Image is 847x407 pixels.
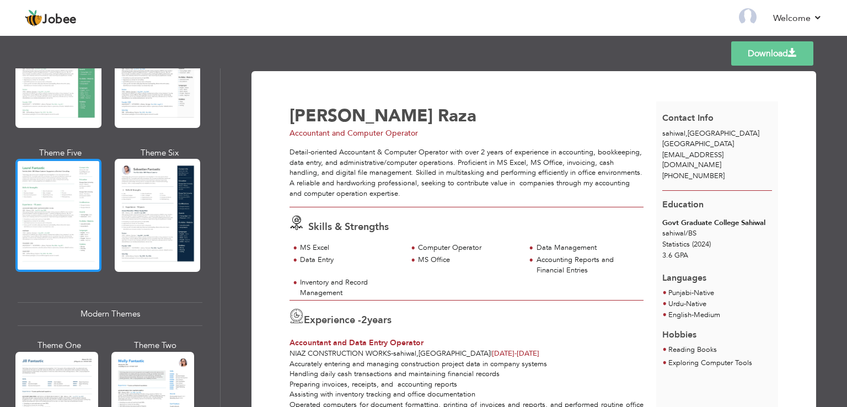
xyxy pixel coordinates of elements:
[731,41,813,66] a: Download
[18,340,100,351] div: Theme One
[668,299,684,309] span: Urdu
[668,288,691,298] span: Punjabi
[668,288,714,299] li: Native
[668,299,720,310] li: Native
[691,288,694,298] span: -
[117,147,203,159] div: Theme Six
[391,349,393,358] span: -
[300,243,401,253] div: MS Excel
[662,218,772,228] div: Govt Graduate College Sahiwal
[537,255,637,275] div: Accounting Reports and Financial Entries
[25,9,77,27] a: Jobee
[18,147,104,159] div: Theme Five
[418,255,519,265] div: MS Office
[393,349,416,358] span: sahiwal
[290,128,418,138] span: Accountant and Computer Operator
[290,104,433,127] span: [PERSON_NAME]
[662,112,714,124] span: Contact Info
[304,313,361,327] span: Experience -
[668,310,691,320] span: English
[662,228,696,238] span: sahiwal BS
[662,128,685,138] span: sahiwal
[300,255,401,265] div: Data Entry
[290,349,391,358] span: NIAZ CONSTRUCTION WORKS
[739,8,757,26] img: Profile Img
[668,358,752,368] span: Exploring Computer Tools
[361,313,367,327] span: 2
[685,128,688,138] span: ,
[290,147,644,199] div: Detail-oriented Accountant & Computer Operator with over 2 years of experience in accounting, boo...
[662,171,725,181] span: [PHONE_NUMBER]
[684,299,686,309] span: -
[662,150,723,170] span: [EMAIL_ADDRESS][DOMAIN_NAME]
[662,264,706,285] span: Languages
[25,9,42,27] img: jobee.io
[419,349,490,358] span: [GEOGRAPHIC_DATA]
[300,277,401,298] div: Inventory and Record Management
[685,228,688,238] span: /
[438,104,476,127] span: Raza
[537,243,637,253] div: Data Management
[492,349,539,358] span: [DATE]
[692,239,711,249] span: (2024)
[668,310,720,321] li: Medium
[662,329,696,341] span: Hobbies
[662,139,734,149] span: [GEOGRAPHIC_DATA]
[490,349,492,358] span: |
[773,12,822,25] a: Welcome
[418,243,519,253] div: Computer Operator
[416,349,419,358] span: ,
[662,239,690,249] span: Statistics
[662,199,704,211] span: Education
[308,220,389,234] span: Skills & Strengths
[361,313,392,328] label: years
[18,302,202,326] div: Modern Themes
[668,345,717,355] span: Reading Books
[662,250,688,260] span: 3.6 GPA
[492,349,517,358] span: [DATE]
[691,310,694,320] span: -
[42,14,77,26] span: Jobee
[656,128,779,149] div: [GEOGRAPHIC_DATA]
[290,338,423,348] span: Accountant and Data Entry Operator
[114,340,196,351] div: Theme Two
[514,349,517,358] span: -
